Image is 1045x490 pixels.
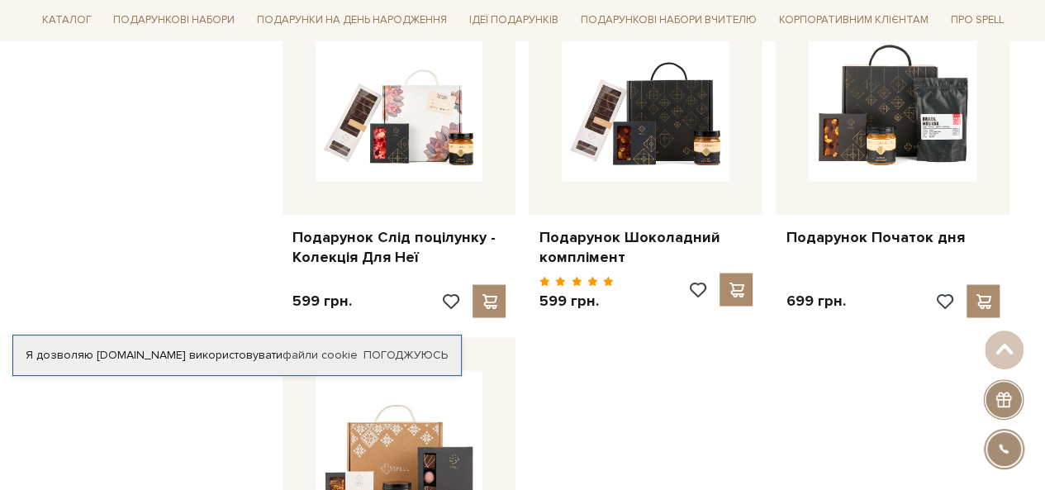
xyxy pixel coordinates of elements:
a: Погоджуюсь [363,348,448,363]
a: Подарунок Слід поцілунку - Колекція Для Неї [292,227,506,266]
a: Подарунки на День народження [250,8,454,34]
a: Подарунок Початок дня [786,227,1000,246]
p: 699 грн. [786,291,845,310]
a: файли cookie [283,348,358,362]
a: Ідеї подарунків [463,8,565,34]
div: Я дозволяю [DOMAIN_NAME] використовувати [13,348,461,363]
a: Подарункові набори [107,8,241,34]
a: Подарункові набори Вчителю [574,7,763,35]
a: Каталог [36,8,98,34]
a: Про Spell [943,8,1009,34]
a: Корпоративним клієнтам [772,8,935,34]
p: 599 грн. [292,291,352,310]
p: 599 грн. [539,291,614,310]
a: Подарунок Шоколадний комплімент [539,227,753,266]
